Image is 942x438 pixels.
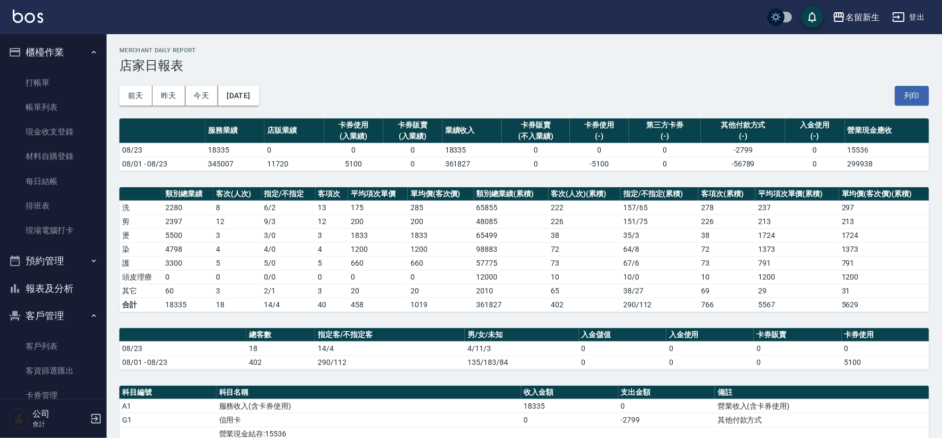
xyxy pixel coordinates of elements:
button: save [802,6,823,28]
td: 3 [316,228,349,242]
th: 入金使用 [666,328,754,342]
td: 0 [570,143,629,157]
td: 200 [408,214,474,228]
td: 燙 [119,228,163,242]
th: 科目編號 [119,386,216,400]
h3: 店家日報表 [119,58,929,73]
button: 名留新生 [828,6,884,28]
td: 1019 [408,298,474,312]
td: 14/4 [262,298,316,312]
td: 5567 [755,298,839,312]
td: 1724 [755,228,839,242]
td: 3300 [163,256,213,270]
td: 5100 [842,355,929,369]
div: 第三方卡券 [632,120,698,131]
button: 預約管理 [4,247,102,275]
td: 0 / 0 [262,270,316,284]
td: 其它 [119,284,163,298]
td: 信用卡 [216,413,521,427]
td: 213 [839,214,929,228]
td: 297 [839,201,929,214]
td: 12000 [474,270,549,284]
td: 3 [213,228,261,242]
th: 類別總業績 [163,187,213,201]
td: 18 [246,341,315,355]
a: 客戶列表 [4,334,102,359]
td: 5 [316,256,349,270]
td: 226 [698,214,755,228]
th: 客項次 [316,187,349,201]
td: 0 [502,157,570,171]
td: 0 [785,157,844,171]
td: 頭皮理療 [119,270,163,284]
th: 客項次(累積) [698,187,755,201]
button: 列印 [895,86,929,106]
th: 科目名稱 [216,386,521,400]
td: 0 [618,399,715,413]
td: 15536 [845,143,929,157]
td: 08/01 - 08/23 [119,355,246,369]
div: 其他付款方式 [704,120,783,131]
td: 40 [316,298,349,312]
td: 64 / 8 [621,242,698,256]
td: 135/183/84 [465,355,578,369]
a: 打帳單 [4,70,102,95]
td: 0 [842,341,929,355]
td: 72 [549,242,621,256]
button: [DATE] [218,86,259,106]
td: 402 [246,355,315,369]
td: 72 [698,242,755,256]
td: 791 [755,256,839,270]
td: 0 [666,341,754,355]
th: 客次(人次)(累積) [549,187,621,201]
th: 支出金額 [618,386,715,400]
p: 會計 [33,419,87,429]
td: 4 / 0 [262,242,316,256]
td: 0 [163,270,213,284]
td: 服務收入(含卡券使用) [216,399,521,413]
td: 3 / 0 [262,228,316,242]
td: 1200 [839,270,929,284]
td: 4/11/3 [465,341,578,355]
td: 0 [348,270,408,284]
td: 合計 [119,298,163,312]
th: 營業現金應收 [845,118,929,144]
td: 38 [549,228,621,242]
a: 帳單列表 [4,95,102,120]
td: 1833 [348,228,408,242]
button: 今天 [186,86,219,106]
div: (-) [573,131,626,142]
td: 38 [698,228,755,242]
td: 1200 [348,242,408,256]
th: 單均價(客次價) [408,187,474,201]
td: 0 [408,270,474,284]
td: 1373 [755,242,839,256]
div: (不入業績) [504,131,567,142]
td: 0 [579,341,666,355]
button: 客戶管理 [4,302,102,330]
td: 0 [629,143,701,157]
td: 4798 [163,242,213,256]
td: 73 [549,256,621,270]
td: 226 [549,214,621,228]
table: a dense table [119,118,929,171]
td: 13 [316,201,349,214]
td: 其他付款方式 [715,413,929,427]
td: 1200 [755,270,839,284]
td: 1833 [408,228,474,242]
th: 店販業績 [264,118,324,144]
button: 前天 [119,86,152,106]
td: 213 [755,214,839,228]
td: 護 [119,256,163,270]
td: 染 [119,242,163,256]
td: -5100 [570,157,629,171]
td: 0 [629,157,701,171]
td: 5 [213,256,261,270]
td: 200 [348,214,408,228]
th: 服務業績 [205,118,264,144]
th: 單均價(客次價)(累積) [839,187,929,201]
td: 12 [316,214,349,228]
td: G1 [119,413,216,427]
td: 402 [549,298,621,312]
td: 5500 [163,228,213,242]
